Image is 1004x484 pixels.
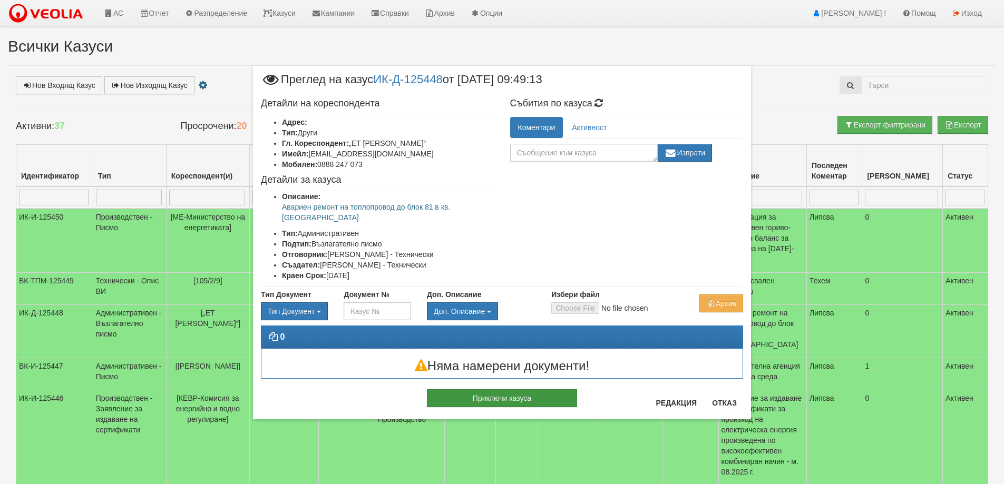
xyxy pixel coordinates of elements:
li: Други [282,127,494,138]
span: Доп. Описание [434,307,485,315]
button: Архив [699,294,743,312]
button: Доп. Описание [427,302,498,320]
label: Избери файл [551,289,600,300]
b: Имейл: [282,150,308,158]
span: Тип Документ [268,307,315,315]
li: [DATE] [282,270,494,281]
li: [PERSON_NAME] - Технически [282,249,494,260]
b: Подтип: [282,240,311,248]
b: Гл. Кореспондент: [282,139,349,147]
label: Документ № [344,289,389,300]
a: Коментари [510,117,563,138]
label: Тип Документ [261,289,311,300]
input: Казус № [344,302,411,320]
a: ИК-Д-125448 [373,72,443,85]
div: Двоен клик, за изчистване на избраната стойност. [427,302,535,320]
h4: Събития по казуса [510,98,744,109]
li: „ЕТ [PERSON_NAME]“ [282,138,494,149]
p: Авариен ремонт на топлопровод до блок 81 в кв.[GEOGRAPHIC_DATA] [282,202,494,223]
b: Краен Срок: [282,271,326,280]
button: Изпрати [658,144,713,162]
b: Тип: [282,129,298,137]
h4: Детайли за казуса [261,175,494,185]
h4: Детайли на кореспондента [261,98,494,109]
b: Отговорник: [282,250,327,259]
h3: Няма намерени документи! [261,359,743,373]
a: Активност [564,117,615,138]
li: 0888 247 073 [282,159,494,170]
b: Мобилен: [282,160,317,169]
button: Тип Документ [261,302,328,320]
li: Административен [282,228,494,239]
li: [EMAIL_ADDRESS][DOMAIN_NAME] [282,149,494,159]
span: Преглед на казус от [DATE] 09:49:13 [261,74,542,93]
b: Тип: [282,229,298,238]
b: Създател: [282,261,320,269]
b: Адрес: [282,118,307,126]
div: Двоен клик, за изчистване на избраната стойност. [261,302,328,320]
b: Описание: [282,192,320,201]
strong: 0 [280,332,285,341]
li: Възлагателно писмо [282,239,494,249]
li: [PERSON_NAME] - Технически [282,260,494,270]
button: Приключи казуса [427,389,577,407]
label: Доп. Описание [427,289,481,300]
